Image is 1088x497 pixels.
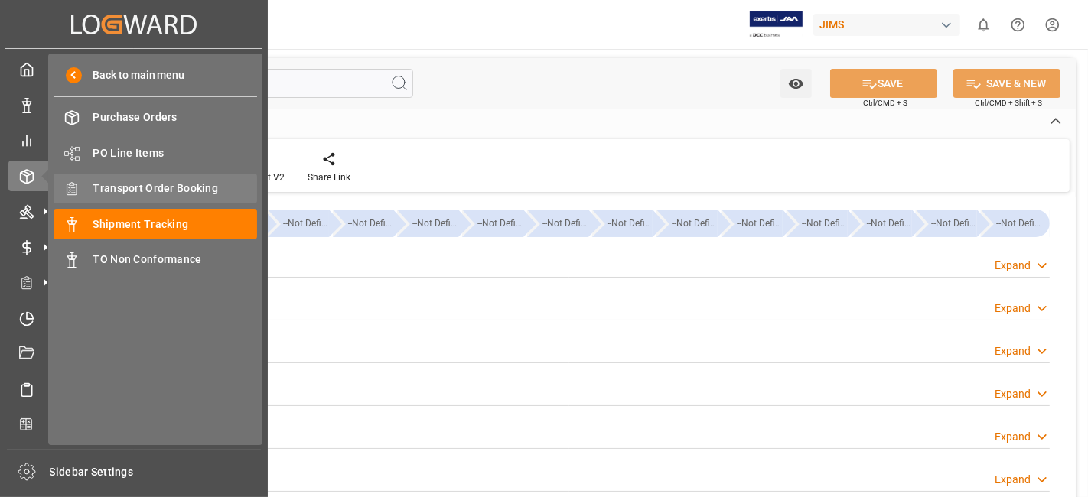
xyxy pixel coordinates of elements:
[283,210,329,237] div: --Not Defined--
[268,210,329,237] div: --Not Defined--
[995,258,1031,274] div: Expand
[1001,8,1035,42] button: Help Center
[608,210,653,237] div: --Not Defined--
[8,303,259,333] a: Timeslot Management V2
[333,210,394,237] div: --Not Defined--
[916,210,977,237] div: --Not Defined--
[863,97,907,109] span: Ctrl/CMD + S
[8,374,259,404] a: Sailing Schedules
[813,14,960,36] div: JIMS
[462,210,523,237] div: --Not Defined--
[477,210,523,237] div: --Not Defined--
[308,171,350,184] div: Share Link
[867,210,913,237] div: --Not Defined--
[995,343,1031,359] div: Expand
[995,472,1031,488] div: Expand
[54,174,257,203] a: Transport Order Booking
[672,210,718,237] div: --Not Defined--
[830,69,937,98] button: SAVE
[737,210,783,237] div: --Not Defined--
[8,54,259,84] a: My Cockpit
[995,429,1031,445] div: Expand
[852,210,913,237] div: --Not Defined--
[397,210,458,237] div: --Not Defined--
[813,10,966,39] button: JIMS
[8,339,259,369] a: Document Management
[82,67,185,83] span: Back to main menu
[50,464,262,480] span: Sidebar Settings
[931,210,977,237] div: --Not Defined--
[93,216,258,232] span: Shipment Tracking
[975,97,1042,109] span: Ctrl/CMD + Shift + S
[656,210,718,237] div: --Not Defined--
[348,210,394,237] div: --Not Defined--
[542,210,588,237] div: --Not Defined--
[981,210,1050,237] div: --Not Defined--
[996,210,1042,237] div: --Not Defined--
[93,252,258,268] span: TO Non Conformance
[54,138,257,167] a: PO Line Items
[412,210,458,237] div: --Not Defined--
[787,210,848,237] div: --Not Defined--
[995,300,1031,317] div: Expand
[802,210,848,237] div: --Not Defined--
[780,69,812,98] button: open menu
[995,386,1031,402] div: Expand
[8,410,259,440] a: CO2 Calculator
[93,180,258,197] span: Transport Order Booking
[953,69,1060,98] button: SAVE & NEW
[54,209,257,239] a: Shipment Tracking
[722,210,783,237] div: --Not Defined--
[54,245,257,274] a: TO Non Conformance
[8,125,259,155] a: My Reports
[966,8,1001,42] button: show 0 new notifications
[527,210,588,237] div: --Not Defined--
[93,145,258,161] span: PO Line Items
[93,109,258,125] span: Purchase Orders
[54,102,257,132] a: Purchase Orders
[750,11,803,38] img: Exertis%20JAM%20-%20Email%20Logo.jpg_1722504956.jpg
[8,89,259,119] a: Data Management
[592,210,653,237] div: --Not Defined--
